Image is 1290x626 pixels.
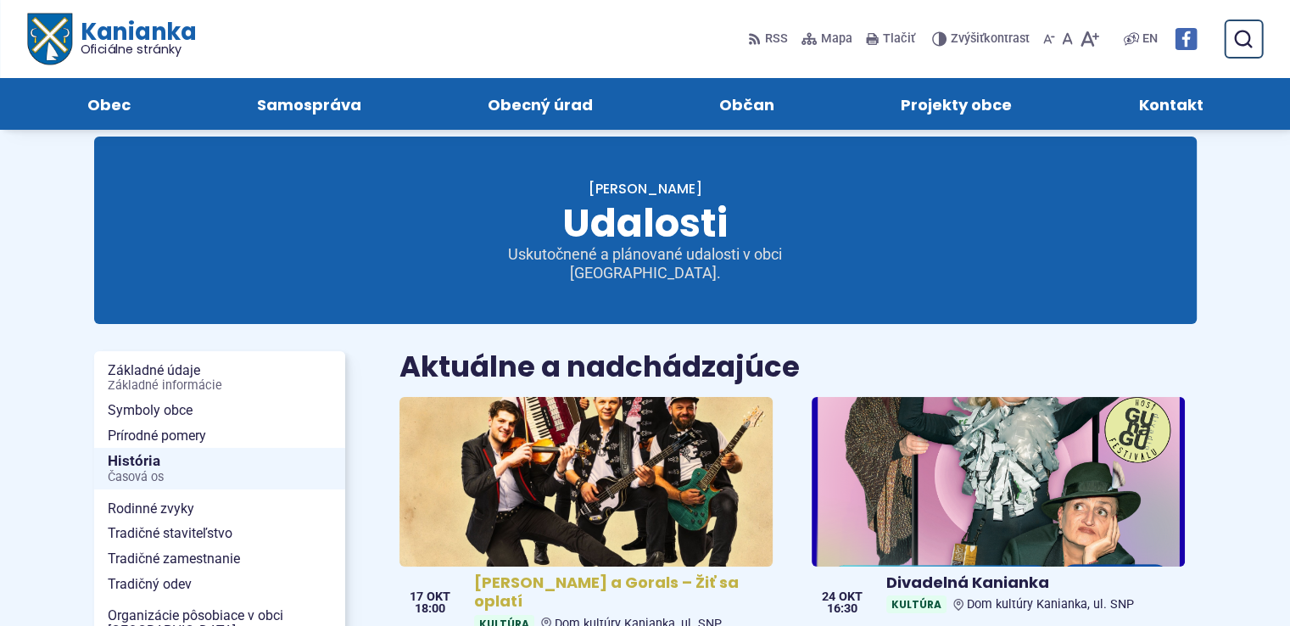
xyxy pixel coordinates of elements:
[410,603,450,615] span: 18:00
[932,21,1033,57] button: Zvýšiťkontrast
[108,448,332,489] span: História
[210,78,407,130] a: Samospráva
[108,358,332,398] span: Základné údaje
[589,179,702,198] a: [PERSON_NAME]
[427,591,450,603] span: okt
[822,591,835,603] span: 24
[108,521,332,546] span: Tradičné staviteľstvo
[474,573,766,612] h4: [PERSON_NAME] a Gorals – Žiť sa oplatí
[1142,29,1158,49] span: EN
[108,546,332,572] span: Tradičné zamestnanie
[94,448,345,489] a: HistóriaČasová os
[442,245,849,283] p: Uskutočnené a plánované udalosti v obci [GEOGRAPHIC_DATA].
[1058,21,1076,57] button: Nastaviť pôvodnú veľkosť písma
[822,603,863,615] span: 16:30
[108,471,332,484] span: Časová os
[94,572,345,597] a: Tradičný odev
[798,21,856,57] a: Mapa
[951,32,1030,47] span: kontrast
[108,398,332,423] span: Symboly obce
[1040,21,1058,57] button: Zmenšiť veľkosť písma
[41,78,176,130] a: Obec
[1076,21,1103,57] button: Zväčšiť veľkosť písma
[94,496,345,522] a: Rodinné zvyky
[94,398,345,423] a: Symboly obce
[886,573,1178,593] h4: Divadelná Kanianka
[863,21,919,57] button: Tlačiť
[27,14,71,65] img: Prejsť na domovskú stránku
[719,78,774,130] span: Občan
[883,32,915,47] span: Tlačiť
[399,351,1197,383] h2: Aktuálne a nadchádzajúce
[441,78,639,130] a: Obecný úrad
[562,196,728,250] span: Udalosti
[71,20,195,56] span: Kanianka
[94,521,345,546] a: Tradičné staviteľstvo
[901,78,1012,130] span: Projekty obce
[108,572,332,597] span: Tradičný odev
[1138,78,1203,130] span: Kontakt
[1139,29,1161,49] a: EN
[108,379,332,393] span: Základné informácie
[967,597,1134,612] span: Dom kultúry Kanianka, ul. SNP
[87,78,131,130] span: Obec
[108,496,332,522] span: Rodinné zvyky
[257,78,361,130] span: Samospráva
[765,29,788,49] span: RSS
[1175,28,1197,50] img: Prejsť na Facebook stránku
[94,546,345,572] a: Tradičné zamestnanie
[94,358,345,398] a: Základné údajeZákladné informácie
[812,397,1185,621] a: Divadelná Kanianka KultúraDom kultúry Kanianka, ul. SNP 24 okt 16:30
[94,423,345,449] a: Prírodné pomery
[488,78,593,130] span: Obecný úrad
[821,29,852,49] span: Mapa
[886,595,947,613] span: Kultúra
[410,591,423,603] span: 17
[1092,78,1249,130] a: Kontakt
[748,21,791,57] a: RSS
[27,14,196,65] a: Logo Kanianka, prejsť na domovskú stránku.
[951,31,984,46] span: Zvýšiť
[673,78,821,130] a: Občan
[80,43,196,55] span: Oficiálne stránky
[839,591,863,603] span: okt
[108,423,332,449] span: Prírodné pomery
[855,78,1058,130] a: Projekty obce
